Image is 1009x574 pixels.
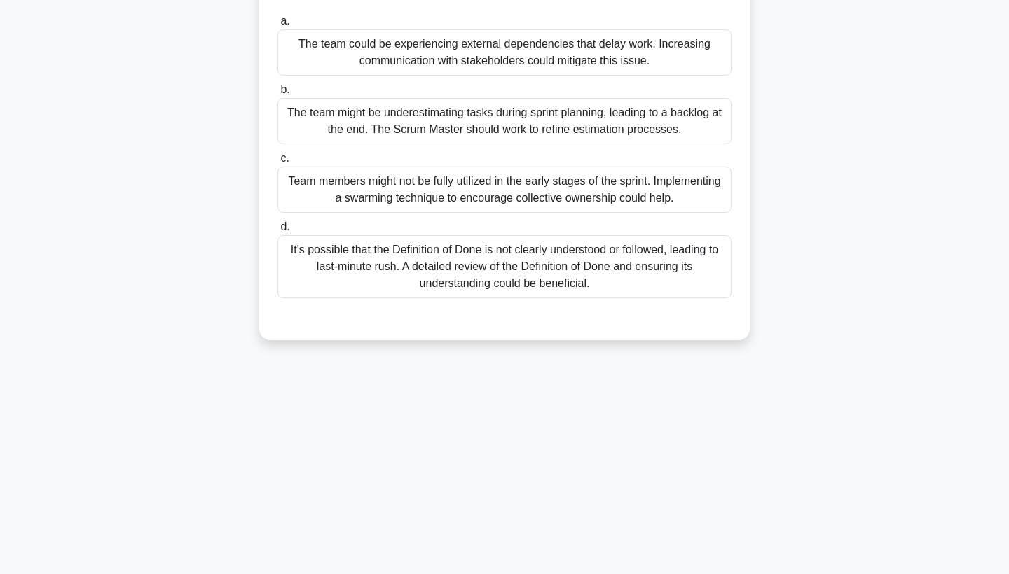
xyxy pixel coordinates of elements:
div: Team members might not be fully utilized in the early stages of the sprint. Implementing a swarmi... [277,167,732,213]
span: c. [280,152,289,164]
div: The team could be experiencing external dependencies that delay work. Increasing communication wi... [277,29,732,76]
div: It's possible that the Definition of Done is not clearly understood or followed, leading to last-... [277,235,732,298]
span: b. [280,83,289,95]
span: d. [280,220,289,232]
span: a. [280,15,289,27]
div: The team might be underestimating tasks during sprint planning, leading to a backlog at the end. ... [277,98,732,144]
